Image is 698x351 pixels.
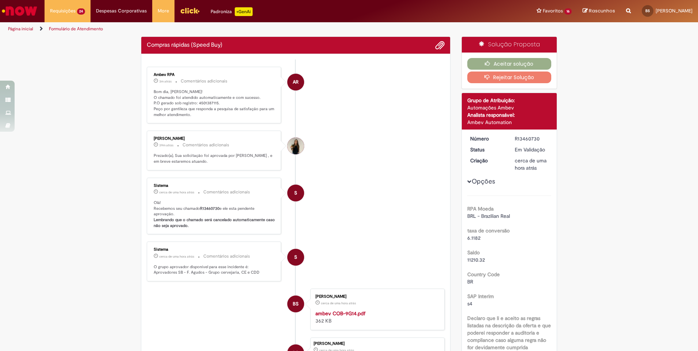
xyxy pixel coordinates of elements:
span: AR [293,73,299,91]
a: Formulário de Atendimento [49,26,103,32]
span: cerca de uma hora atrás [159,190,194,194]
time: 29/08/2025 08:24:25 [321,301,356,305]
span: 39m atrás [159,143,173,147]
time: 29/08/2025 08:32:25 [159,143,173,147]
span: 11210.32 [467,256,485,263]
button: Aceitar solução [467,58,552,70]
button: Adicionar anexos [435,40,445,50]
div: Grupo de Atribuição: [467,97,552,104]
div: Beatriz Napoleao Santana [287,296,304,312]
div: Ambev RPA [154,73,275,77]
div: [PERSON_NAME] [154,136,275,141]
div: Ambev RPA [287,74,304,90]
span: BS [645,8,650,13]
div: 29/08/2025 08:24:38 [515,157,549,171]
span: Requisições [50,7,76,15]
span: [PERSON_NAME] [656,8,693,14]
a: ambev COB-9G14.pdf [315,310,365,317]
p: +GenAi [235,7,253,16]
b: Country Code [467,271,500,278]
span: cerca de uma hora atrás [321,301,356,305]
time: 29/08/2025 08:24:50 [159,190,194,194]
b: Lembrando que o chamado será cancelado automaticamente caso não seja aprovado. [154,217,276,228]
span: Despesas Corporativas [96,7,147,15]
b: RPA Moeda [467,205,494,212]
a: Página inicial [8,26,33,32]
b: taxa de conversão [467,227,510,234]
span: S [294,184,297,202]
span: S [294,248,297,266]
div: R13460730 [515,135,549,142]
div: Analista responsável: [467,111,552,119]
div: Ambev Automation [467,119,552,126]
b: SAP Interim [467,293,494,300]
span: BR [467,278,473,285]
span: BRL - Brazilian Real [467,213,510,219]
div: Sistema [154,247,275,252]
span: Favoritos [543,7,563,15]
p: Olá! Recebemos seu chamado e ele esta pendente aprovação. [154,200,275,229]
dt: Criação [465,157,510,164]
b: Declaro que li e aceito as regras listadas na descrição da oferta e que poderei responder a audit... [467,315,551,351]
span: 16 [564,8,572,15]
p: Prezado(a), Sua solicitação foi aprovada por [PERSON_NAME] , e em breve estaremos atuando. [154,153,275,164]
div: System [287,249,304,266]
span: 6.1182 [467,235,480,241]
span: BS [293,295,299,313]
span: More [158,7,169,15]
div: Automações Ambev [467,104,552,111]
ul: Trilhas de página [5,22,460,36]
div: Em Validação [515,146,549,153]
span: 3m atrás [159,79,172,84]
small: Comentários adicionais [183,142,229,148]
b: R13460730 [200,206,219,211]
div: [PERSON_NAME] [315,294,437,299]
div: Padroniza [211,7,253,16]
div: Natali Fernanda Garcia Alonso [287,138,304,154]
time: 29/08/2025 08:24:48 [159,254,194,259]
span: Rascunhos [589,7,615,14]
span: 24 [77,8,85,15]
div: System [287,185,304,201]
span: cerca de uma hora atrás [159,254,194,259]
span: cerca de uma hora atrás [515,157,546,171]
time: 29/08/2025 08:24:38 [515,157,546,171]
small: Comentários adicionais [203,253,250,259]
dt: Status [465,146,510,153]
b: Saldo [467,249,480,256]
div: [PERSON_NAME] [314,342,441,346]
div: 362 KB [315,310,437,324]
div: Solução Proposta [462,37,557,53]
a: Rascunhos [583,8,615,15]
span: s4 [467,300,472,307]
img: click_logo_yellow_360x200.png [180,5,200,16]
small: Comentários adicionais [181,78,227,84]
img: ServiceNow [1,4,38,18]
small: Comentários adicionais [203,189,250,195]
p: O grupo aprovador disponível para esse incidente é: Aprovadores SB - F. Agudos - Grupo cervejaria... [154,264,275,275]
h2: Compras rápidas (Speed Buy) Histórico de tíquete [147,42,222,49]
time: 29/08/2025 09:09:07 [159,79,172,84]
button: Rejeitar Solução [467,72,552,83]
div: Sistema [154,184,275,188]
dt: Número [465,135,510,142]
p: Bom dia, [PERSON_NAME]! O chamado foi atendido automaticamente e com sucesso. P.O gerado sob regi... [154,89,275,118]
